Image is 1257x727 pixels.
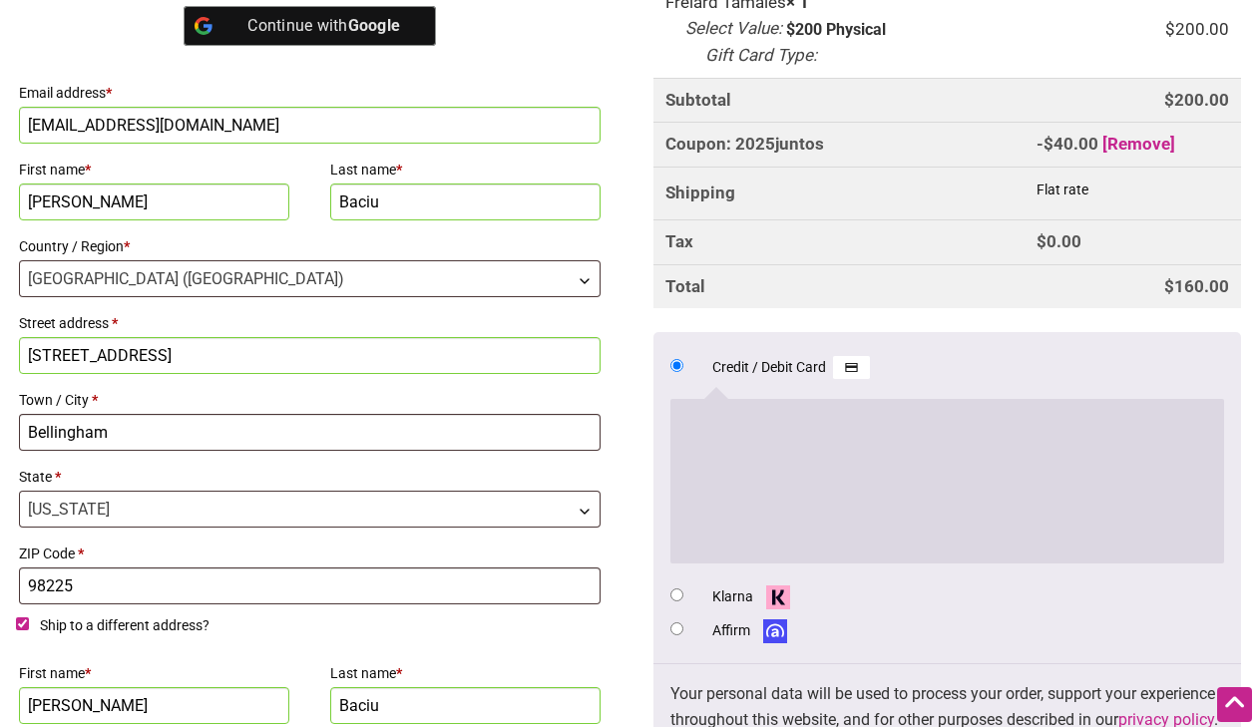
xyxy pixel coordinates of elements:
th: Coupon: 2025juntos [653,122,1026,167]
span: $ [1164,276,1174,296]
iframe: Secure payment input frame [681,411,1212,548]
label: State [19,463,601,491]
bdi: 0.00 [1037,231,1081,251]
input: House number and street name [19,337,601,374]
label: Email address [19,79,601,107]
label: Country / Region [19,232,601,260]
div: Continue with [235,6,412,46]
span: Country / Region [19,260,601,297]
a: Continue with <b>Google</b> [184,6,436,46]
dt: Gift Card Type: [705,43,817,69]
input: Ship to a different address? [16,617,29,630]
bdi: 160.00 [1164,276,1229,296]
th: Tax [653,219,1026,264]
th: Shipping [653,167,1026,220]
span: $ [1037,231,1047,251]
span: Washington [20,492,600,527]
label: Last name [330,659,601,687]
a: Remove 2025juntos coupon [1102,134,1175,154]
img: Affirm [757,619,794,643]
span: $ [1164,90,1174,110]
img: Klarna [760,585,797,609]
label: Credit / Debit Card [712,355,870,380]
span: State [19,491,601,528]
label: First name [19,156,289,183]
bdi: 200.00 [1165,19,1229,39]
label: Klarna [712,584,797,609]
dt: Select Value: [685,16,782,42]
label: First name [19,659,289,687]
label: Street address [19,309,601,337]
th: Subtotal [653,78,1026,123]
span: $ [1165,19,1175,39]
label: Town / City [19,386,601,414]
b: Google [348,16,401,35]
img: Credit / Debit Card [833,356,870,380]
p: $200 [786,22,822,38]
label: Last name [330,156,601,183]
span: Ship to a different address? [40,617,209,633]
label: ZIP Code [19,540,601,567]
div: Scroll Back to Top [1217,687,1252,722]
label: Affirm [712,618,794,643]
bdi: 200.00 [1164,90,1229,110]
p: Physical [826,22,886,38]
span: 40.00 [1044,134,1098,154]
span: United States (US) [20,261,600,296]
th: Total [653,264,1026,309]
span: $ [1044,134,1053,154]
td: - [1025,122,1241,167]
label: Flat rate [1037,182,1088,197]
